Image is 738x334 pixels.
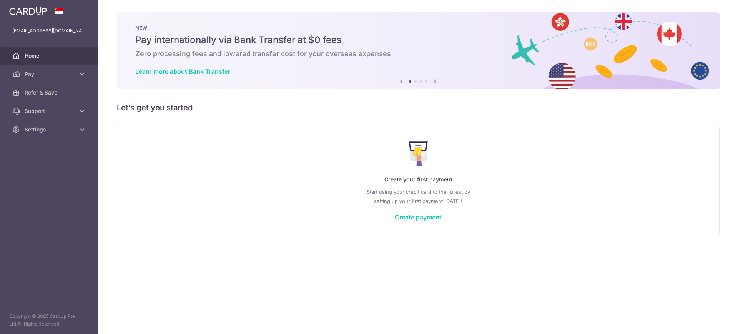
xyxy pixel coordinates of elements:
img: Bank transfer banner [117,12,720,89]
span: Home [25,52,75,60]
p: Start using your credit card to the fullest by setting up your first payment [DATE]! [133,187,704,206]
p: NEW [135,25,701,31]
span: Refer & Save [25,89,75,96]
a: Create payment [395,213,442,221]
h5: Pay internationally via Bank Transfer at $0 fees [135,34,701,46]
span: Pay [25,70,75,78]
p: Create your first payment [133,175,704,184]
a: Learn more about Bank Transfer [135,68,230,75]
p: [EMAIL_ADDRESS][DOMAIN_NAME] [12,27,86,35]
span: Settings [25,126,75,133]
h5: Let’s get you started [117,101,720,114]
img: Make Payment [409,141,428,166]
span: Support [25,107,75,115]
h6: Zero processing fees and lowered transfer cost for your overseas expenses [135,49,701,58]
img: CardUp [9,6,47,15]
